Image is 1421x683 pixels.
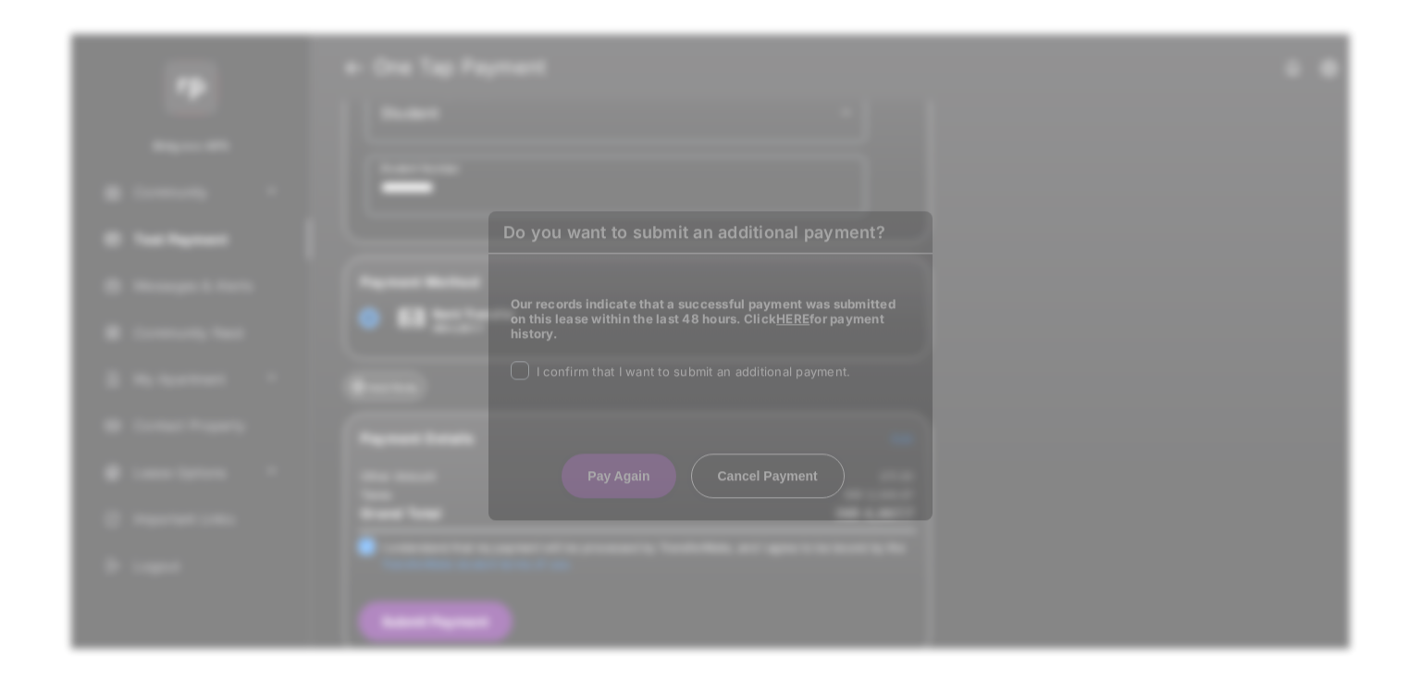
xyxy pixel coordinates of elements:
[511,296,910,341] h5: Our records indicate that a successful payment was submitted on this lease within the last 48 hou...
[691,454,845,499] button: Cancel Payment
[537,365,850,379] span: I confirm that I want to submit an additional payment.
[488,211,933,254] h6: Do you want to submit an additional payment?
[562,454,675,499] button: Pay Again
[776,311,809,326] a: HERE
